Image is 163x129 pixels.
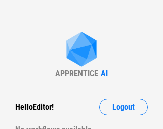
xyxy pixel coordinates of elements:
[15,99,54,115] div: Hello Editor !
[55,69,98,79] div: APPRENTICE
[61,32,102,69] img: Apprentice AI
[99,99,148,115] button: Logout
[101,69,108,79] div: AI
[112,103,135,111] span: Logout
